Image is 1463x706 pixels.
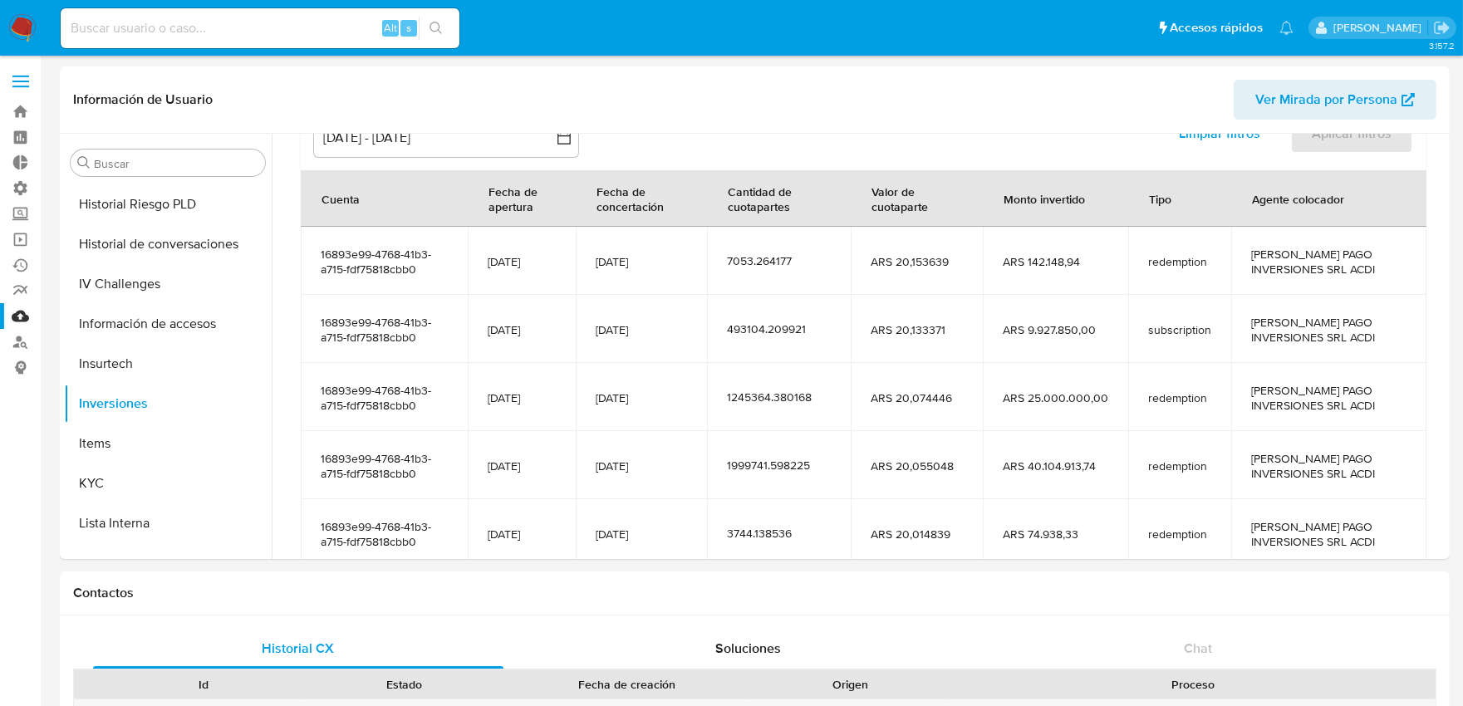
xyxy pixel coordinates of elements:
span: Historial CX [262,639,334,658]
button: Inversiones [64,384,272,424]
button: Listas Externas [64,543,272,583]
button: search-icon [419,17,453,40]
a: Notificaciones [1279,21,1294,35]
button: Insurtech [64,344,272,384]
button: Historial de conversaciones [64,224,272,264]
p: sandra.chabay@mercadolibre.com [1333,20,1427,36]
span: Accesos rápidos [1170,19,1263,37]
div: Estado [316,676,493,693]
span: s [406,20,411,36]
button: Lista Interna [64,503,272,543]
button: Buscar [77,156,91,169]
div: Id [115,676,292,693]
span: Soluciones [715,639,781,658]
h1: Información de Usuario [73,91,213,108]
button: Ver Mirada por Persona [1234,80,1436,120]
h1: Contactos [73,585,1436,601]
input: Buscar usuario o caso... [61,17,459,39]
div: Origen [761,676,939,693]
button: Información de accesos [64,304,272,344]
span: Alt [384,20,397,36]
button: Historial Riesgo PLD [64,184,272,224]
input: Buscar [94,156,258,171]
button: Items [64,424,272,463]
div: Fecha de creación [516,676,738,693]
button: IV Challenges [64,264,272,304]
a: Salir [1433,19,1451,37]
button: KYC [64,463,272,503]
span: Ver Mirada por Persona [1255,80,1397,120]
div: Proceso [962,676,1424,693]
span: Chat [1184,639,1212,658]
